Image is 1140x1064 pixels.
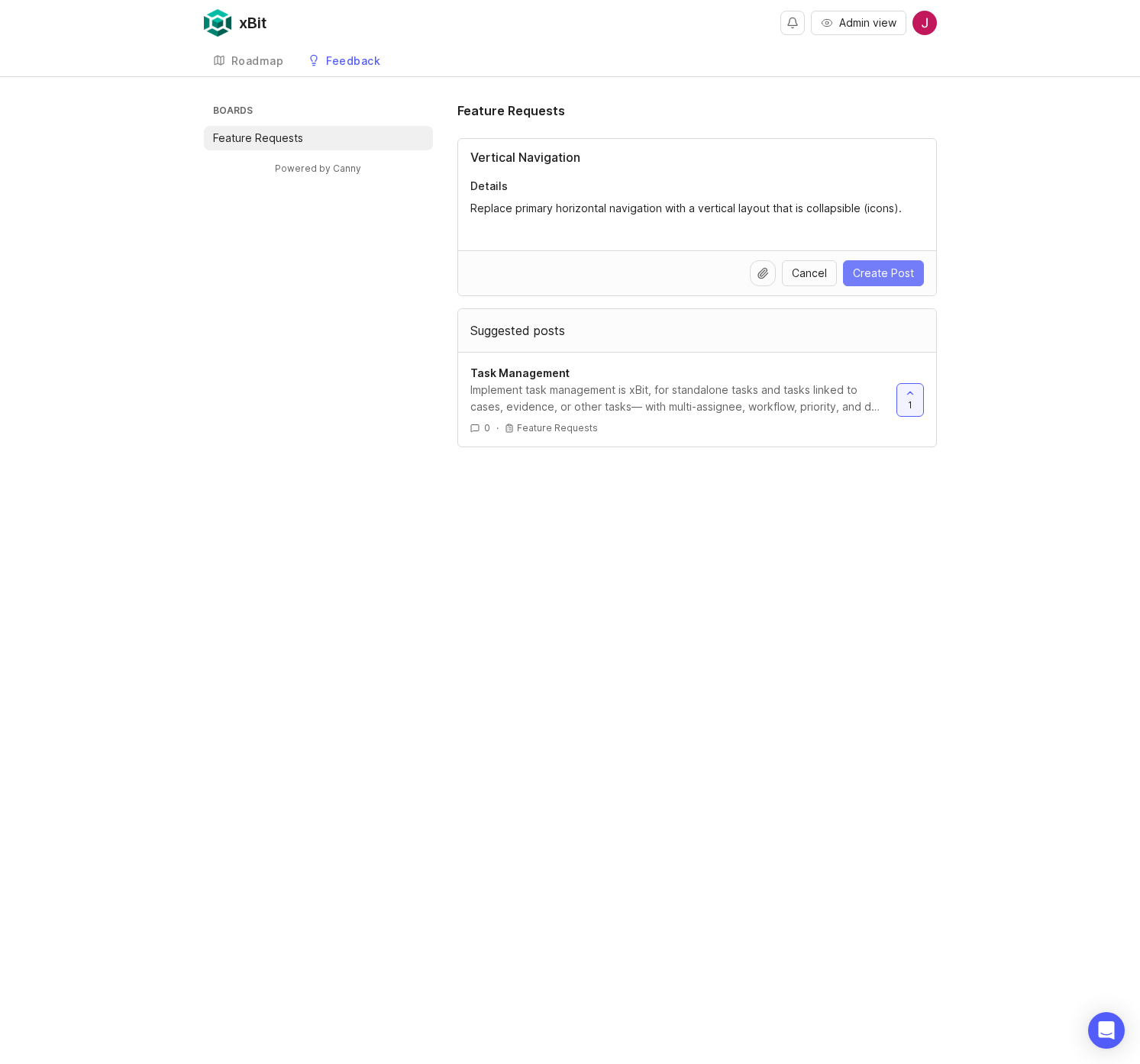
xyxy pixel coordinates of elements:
span: Admin view [839,15,896,31]
span: 1 [908,398,912,411]
img: Julia Formichella [912,11,937,35]
h3: Boards [210,102,433,123]
a: Feature Requests [204,126,433,150]
button: Cancel [782,260,837,286]
textarea: Details [470,200,924,217]
p: Feature Requests [213,131,303,146]
div: xBit [239,15,266,31]
div: Feedback [326,56,380,66]
div: Suggested posts [458,309,936,352]
input: Title [470,148,924,166]
div: Implement task management is xBit, for standalone tasks and tasks linked to cases, evidence, or o... [470,382,884,415]
div: Open Intercom Messenger [1088,1012,1125,1049]
a: Roadmap [204,46,293,77]
button: Notifications [780,11,805,35]
button: Create Post [843,260,924,286]
p: Details [470,179,924,194]
p: Feature Requests [517,422,598,434]
span: Task Management [470,366,570,379]
span: Cancel [792,266,827,281]
button: Admin view [811,11,906,35]
a: Feedback [299,46,389,77]
div: Roadmap [231,56,284,66]
span: 0 [484,421,490,434]
a: Powered by Canny [273,160,363,177]
a: Task ManagementImplement task management is xBit, for standalone tasks and tasks linked to cases,... [470,365,896,434]
img: xBit logo [204,9,231,37]
h1: Feature Requests [457,102,565,120]
div: · [496,421,499,434]
span: Create Post [853,266,914,281]
button: 1 [896,383,924,417]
